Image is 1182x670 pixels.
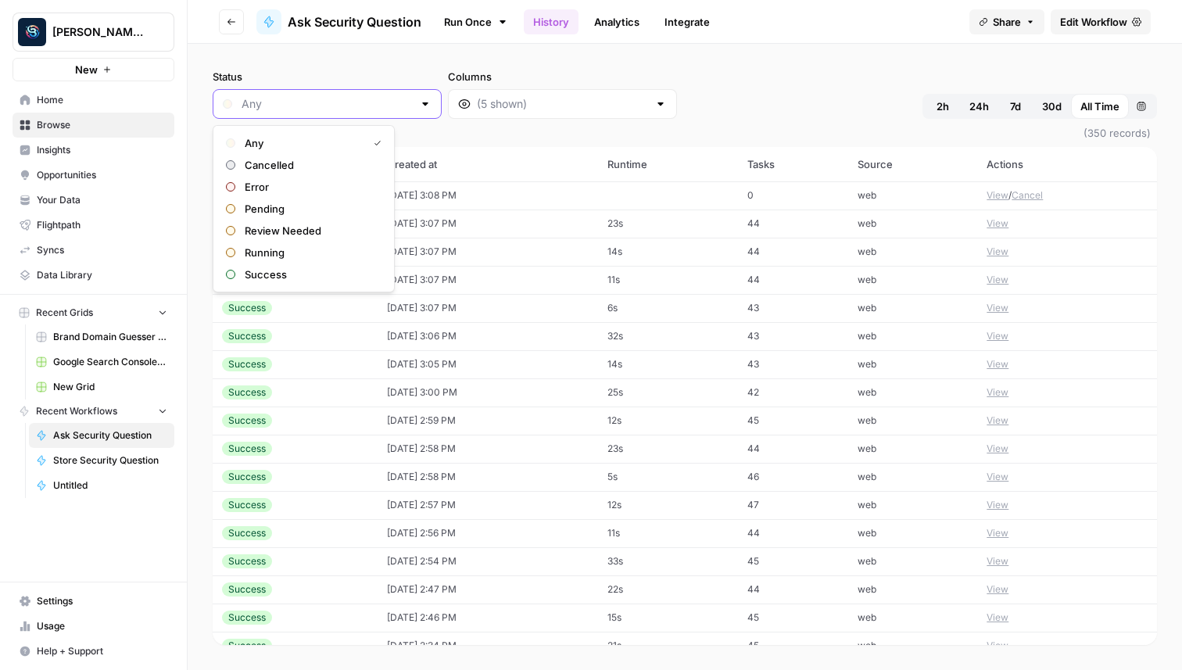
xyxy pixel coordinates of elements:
td: web [848,463,977,491]
div: Success [222,554,272,568]
td: 23s [598,210,738,238]
span: Ask Security Question [288,13,421,31]
div: Success [222,442,272,456]
th: Actions [977,147,1157,181]
td: web [848,491,977,519]
td: 46 [738,463,848,491]
span: New [75,62,98,77]
a: Run Once [434,9,518,35]
td: 44 [738,210,848,238]
span: Brand Domain Guesser QA [53,330,167,344]
td: 43 [738,294,848,322]
div: Success [222,329,272,343]
th: Tasks [738,147,848,181]
button: 24h [960,94,998,119]
span: Home [37,93,167,107]
span: New Grid [53,380,167,394]
td: [DATE] 2:59 PM [378,407,598,435]
img: Berna's Personal Logo [18,18,46,46]
span: Syncs [37,243,167,257]
span: Insights [37,143,167,157]
td: 44 [738,575,848,604]
td: 33s [598,547,738,575]
button: Recent Workflows [13,399,174,423]
span: Recent Grids [36,306,93,320]
td: web [848,604,977,632]
td: web [848,322,977,350]
td: [DATE] 2:57 PM [378,491,598,519]
td: web [848,407,977,435]
span: Flightpath [37,218,167,232]
div: Success [222,582,272,597]
span: All Time [1080,99,1119,114]
td: 45 [738,632,848,660]
button: Cancel [1012,188,1043,202]
label: Columns [448,69,677,84]
input: (5 shown) [477,96,648,112]
span: Running [245,245,375,260]
td: [DATE] 2:46 PM [378,604,598,632]
td: 44 [738,266,848,294]
td: 45 [738,547,848,575]
td: web [848,632,977,660]
span: Recent Workflows [36,404,117,418]
span: Ask Security Question [53,428,167,442]
td: web [848,294,977,322]
button: Help + Support [13,639,174,664]
button: View [987,526,1008,540]
button: 30d [1033,94,1071,119]
span: 30d [1042,99,1062,114]
a: Google Search Console - [DOMAIN_NAME] [29,349,174,374]
span: Edit Workflow [1060,14,1127,30]
div: Success [222,357,272,371]
button: View [987,470,1008,484]
a: Syncs [13,238,174,263]
button: View [987,442,1008,456]
span: Review Needed [245,223,375,238]
a: Untitled [29,473,174,498]
span: Browse [37,118,167,132]
td: [DATE] 2:56 PM [378,519,598,547]
a: Browse [13,113,174,138]
a: Store Security Question [29,448,174,473]
td: [DATE] 2:34 PM [378,632,598,660]
div: Success [222,385,272,399]
button: View [987,611,1008,625]
a: Analytics [585,9,649,34]
button: View [987,329,1008,343]
button: View [987,639,1008,653]
a: Brand Domain Guesser QA [29,324,174,349]
a: Usage [13,614,174,639]
span: Any [245,135,361,151]
span: (350 records) [213,119,1157,147]
td: 14s [598,238,738,266]
td: [DATE] 3:06 PM [378,322,598,350]
td: web [848,519,977,547]
a: Your Data [13,188,174,213]
a: Data Library [13,263,174,288]
td: 42 [738,378,848,407]
td: 43 [738,350,848,378]
label: Status [213,69,442,84]
div: Success [222,639,272,653]
td: 12s [598,407,738,435]
button: View [987,217,1008,231]
span: Error [245,179,375,195]
td: web [848,547,977,575]
td: 0 [738,181,848,210]
span: Usage [37,619,167,633]
a: Ask Security Question [29,423,174,448]
div: Success [222,611,272,625]
td: [DATE] 3:05 PM [378,350,598,378]
td: web [848,238,977,266]
td: 44 [738,519,848,547]
td: 11s [598,266,738,294]
td: 44 [738,435,848,463]
td: 47 [738,491,848,519]
td: [DATE] 2:54 PM [378,547,598,575]
td: 6s [598,294,738,322]
td: 12s [598,491,738,519]
td: web [848,350,977,378]
div: Success [222,526,272,540]
td: 15s [598,604,738,632]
